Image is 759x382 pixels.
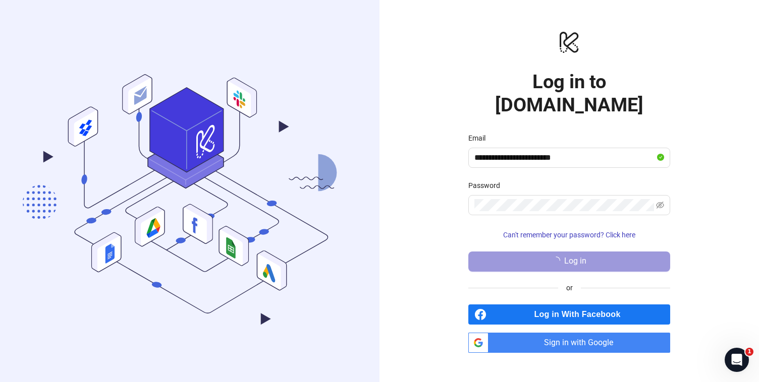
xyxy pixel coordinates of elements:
[468,231,670,239] a: Can't remember your password? Click here
[745,348,753,356] span: 1
[468,227,670,243] button: Can't remember your password? Click here
[491,304,670,325] span: Log in With Facebook
[468,180,507,191] label: Password
[468,251,670,272] button: Log in
[468,70,670,116] h1: Log in to [DOMAIN_NAME]
[468,333,670,353] a: Sign in with Google
[468,304,670,325] a: Log in With Facebook
[468,133,492,144] label: Email
[474,152,655,164] input: Email
[493,333,670,353] span: Sign in with Google
[564,257,586,266] span: Log in
[558,282,581,293] span: or
[725,348,749,372] iframe: Intercom live chat
[503,231,635,239] span: Can't remember your password? Click here
[474,199,654,211] input: Password
[656,201,664,209] span: eye-invisible
[552,257,560,265] span: loading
